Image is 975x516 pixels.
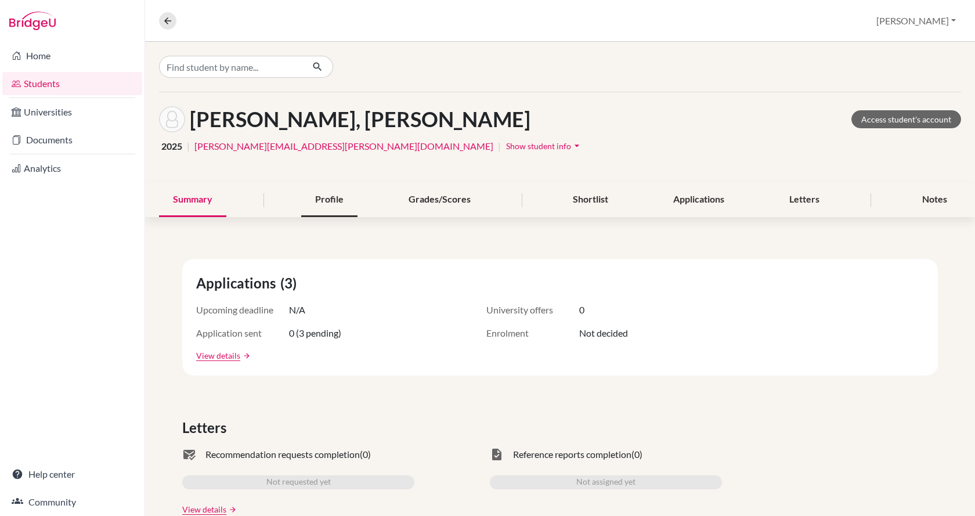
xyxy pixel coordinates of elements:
div: Grades/Scores [395,183,485,217]
a: arrow_forward [226,506,237,514]
span: Not requested yet [266,475,331,489]
span: | [498,139,501,153]
span: University offers [486,303,579,317]
a: Community [2,490,142,514]
span: 2025 [161,139,182,153]
span: | [187,139,190,153]
img: Bridge-U [9,12,56,30]
h1: [PERSON_NAME], [PERSON_NAME] [190,107,530,132]
span: N/A [289,303,305,317]
div: Applications [659,183,738,217]
a: Help center [2,463,142,486]
a: arrow_forward [240,352,251,360]
span: Recommendation requests completion [205,448,360,461]
a: View details [182,503,226,515]
span: Reference reports completion [513,448,631,461]
div: Profile [301,183,358,217]
button: Show student infoarrow_drop_down [505,137,583,155]
a: Documents [2,128,142,151]
div: Shortlist [559,183,622,217]
a: Access student's account [851,110,961,128]
span: Show student info [506,141,571,151]
a: View details [196,349,240,362]
div: Summary [159,183,226,217]
span: Applications [196,273,280,294]
div: Letters [775,183,833,217]
span: Not assigned yet [576,475,635,489]
span: Letters [182,417,231,438]
img: Boldizsár Batta's avatar [159,106,185,132]
span: 0 [579,303,584,317]
div: Notes [908,183,961,217]
input: Find student by name... [159,56,303,78]
span: mark_email_read [182,448,196,461]
a: Analytics [2,157,142,180]
a: [PERSON_NAME][EMAIL_ADDRESS][PERSON_NAME][DOMAIN_NAME] [194,139,493,153]
span: Not decided [579,326,628,340]
a: Students [2,72,142,95]
span: 0 (3 pending) [289,326,341,340]
a: Home [2,44,142,67]
span: task [490,448,504,461]
span: (3) [280,273,301,294]
span: (0) [360,448,371,461]
span: Upcoming deadline [196,303,289,317]
i: arrow_drop_down [571,140,583,151]
a: Universities [2,100,142,124]
span: Enrolment [486,326,579,340]
button: [PERSON_NAME] [871,10,961,32]
span: (0) [631,448,642,461]
span: Application sent [196,326,289,340]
